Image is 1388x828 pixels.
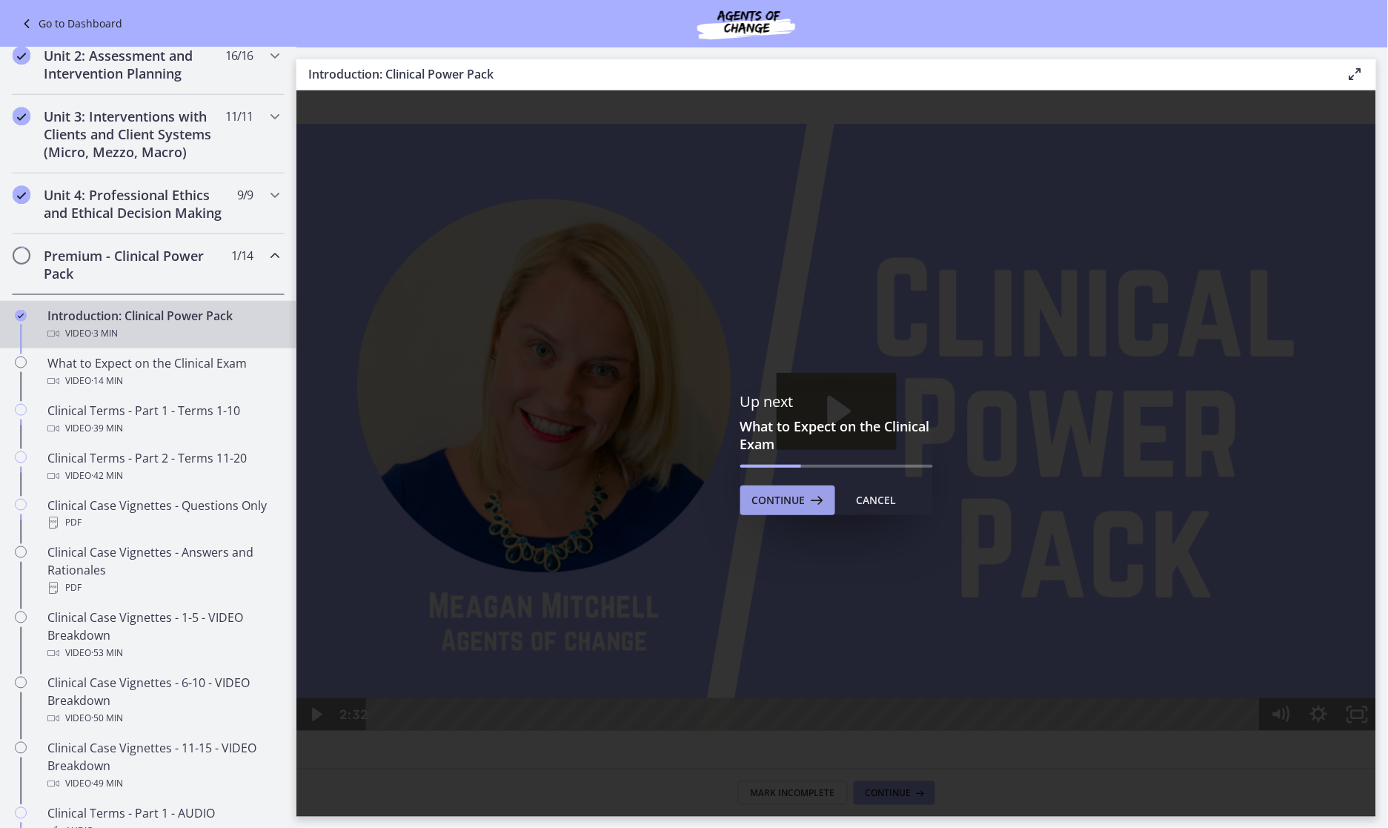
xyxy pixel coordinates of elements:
[47,467,279,485] div: Video
[231,247,253,265] span: 1 / 14
[740,465,802,468] div: Content complete progress bar from 0 to 100.
[225,47,253,64] span: 16 / 16
[91,710,123,728] span: · 50 min
[47,544,279,597] div: Clinical Case Vignettes - Answers and Rationales
[47,514,279,532] div: PDF
[47,580,279,597] div: PDF
[1042,608,1080,640] button: Fullscreen
[91,467,123,485] span: · 42 min
[47,645,279,663] div: Video
[1003,608,1042,640] button: Show settings menu
[13,47,30,64] i: Completed
[47,609,279,663] div: Clinical Case Vignettes - 1-5 - VIDEO Breakdown
[91,325,118,342] span: · 3 min
[91,775,123,793] span: · 49 min
[657,6,835,42] img: Agents of Change
[47,449,279,485] div: Clinical Terms - Part 2 - Terms 11-20
[84,608,954,640] div: Playbar
[47,675,279,728] div: Clinical Case Vignettes - 6-10 - VIDEO Breakdown
[845,486,909,515] button: Cancel
[47,372,279,390] div: Video
[740,486,835,515] button: Continue
[740,417,933,453] h3: What to Expect on the Clinical Exam
[13,107,30,125] i: Completed
[91,645,123,663] span: · 53 min
[47,307,279,342] div: Introduction: Clinical Power Pack
[13,186,30,204] i: Completed
[752,491,806,509] span: Continue
[965,608,1003,640] button: Mute
[44,47,225,82] h2: Unit 2: Assessment and Intervention Planning
[18,15,122,33] a: Go to Dashboard
[47,402,279,437] div: Clinical Terms - Part 1 - Terms 1-10
[44,186,225,222] h2: Unit 4: Professional Ethics and Ethical Decision Making
[91,372,123,390] span: · 14 min
[308,65,1323,83] h3: Introduction: Clinical Power Pack
[47,325,279,342] div: Video
[44,107,225,161] h2: Unit 3: Interventions with Clients and Client Systems (Micro, Mezzo, Macro)
[480,282,601,360] button: Play Video: ccjpm3o3smo6dbcigdr0.mp4
[47,775,279,793] div: Video
[740,392,933,411] p: Up next
[237,186,253,204] span: 9 / 9
[225,107,253,125] span: 11 / 11
[47,420,279,437] div: Video
[44,247,225,282] h2: Premium - Clinical Power Pack
[47,710,279,728] div: Video
[857,491,897,509] div: Cancel
[91,420,123,437] span: · 39 min
[47,497,279,532] div: Clinical Case Vignettes - Questions Only
[47,354,279,390] div: What to Expect on the Clinical Exam
[47,740,279,793] div: Clinical Case Vignettes - 11-15 - VIDEO Breakdown
[15,310,27,322] i: Completed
